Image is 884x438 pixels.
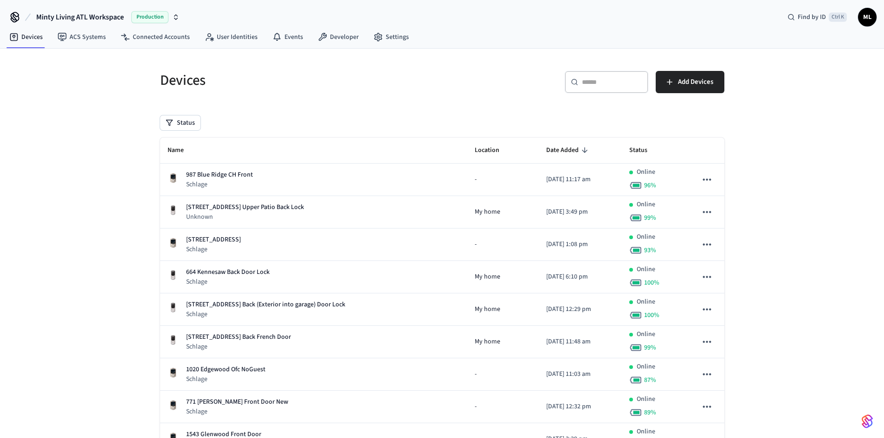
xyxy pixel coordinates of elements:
a: Devices [2,29,50,45]
span: Ctrl K [829,13,847,22]
span: My home [475,207,500,217]
img: Yale Assure Touchscreen Wifi Smart Lock, Satin Nickel, Front [168,302,179,313]
div: Find by IDCtrl K [780,9,854,25]
span: - [475,240,477,249]
img: Schlage Sense Smart Deadbolt with Camelot Trim, Front [168,237,179,248]
h5: Devices [160,71,437,90]
span: My home [475,272,500,282]
img: Yale Assure Touchscreen Wifi Smart Lock, Satin Nickel, Front [168,205,179,216]
span: ML [859,9,876,25]
p: [DATE] 11:03 am [546,369,614,379]
span: 100 % [644,311,659,320]
p: 1020 Edgewood Ofc NoGuest [186,365,265,375]
p: Schlage [186,180,253,189]
p: 664 Kennesaw Back Door Lock [186,267,270,277]
span: - [475,175,477,184]
p: [DATE] 12:32 pm [546,402,614,412]
span: Minty Living ATL Workspace [36,12,124,23]
p: Online [637,265,655,274]
button: ML [858,8,877,26]
p: Schlage [186,310,345,319]
p: Schlage [186,342,291,351]
span: - [475,369,477,379]
p: [STREET_ADDRESS] Back French Door [186,332,291,342]
p: [STREET_ADDRESS] Upper Patio Back Lock [186,203,304,212]
span: 87 % [644,375,656,385]
a: Developer [310,29,366,45]
p: [DATE] 6:10 pm [546,272,614,282]
p: [DATE] 1:08 pm [546,240,614,249]
p: [DATE] 12:29 pm [546,305,614,314]
p: 771 [PERSON_NAME] Front Door New [186,397,288,407]
span: Find by ID [798,13,826,22]
img: Schlage Sense Smart Deadbolt with Camelot Trim, Front [168,367,179,378]
span: Status [629,143,659,158]
img: Schlage Sense Smart Deadbolt with Camelot Trim, Front [168,400,179,411]
p: [STREET_ADDRESS] Back (Exterior into garage) Door Lock [186,300,345,310]
p: Online [637,200,655,209]
span: Production [131,11,168,23]
span: Date Added [546,143,591,158]
p: Online [637,427,655,437]
p: Online [637,297,655,307]
a: Settings [366,29,416,45]
span: Name [168,143,196,158]
img: Schlage Sense Smart Deadbolt with Camelot Trim, Front [168,172,179,184]
img: Yale Assure Touchscreen Wifi Smart Lock, Satin Nickel, Front [168,270,179,281]
a: Events [265,29,310,45]
p: Online [637,232,655,242]
p: [DATE] 11:17 am [546,175,614,184]
span: - [475,402,477,412]
button: Add Devices [656,71,724,93]
button: Status [160,115,200,130]
p: [DATE] 3:49 pm [546,207,614,217]
p: [STREET_ADDRESS] [186,235,241,245]
span: 89 % [644,408,656,417]
span: 93 % [644,246,656,255]
span: 96 % [644,181,656,190]
a: ACS Systems [50,29,113,45]
span: My home [475,305,500,314]
p: Online [637,394,655,404]
span: 99 % [644,213,656,222]
p: Online [637,167,655,177]
span: Location [475,143,511,158]
p: Schlage [186,375,265,384]
a: Connected Accounts [113,29,197,45]
span: 99 % [644,343,656,352]
span: My home [475,337,500,347]
p: Schlage [186,407,288,416]
img: Yale Assure Touchscreen Wifi Smart Lock, Satin Nickel, Front [168,335,179,346]
a: User Identities [197,29,265,45]
p: [DATE] 11:48 am [546,337,614,347]
p: Schlage [186,277,270,286]
p: Schlage [186,245,241,254]
p: Unknown [186,212,304,222]
p: Online [637,330,655,339]
p: 987 Blue Ridge CH Front [186,170,253,180]
span: Add Devices [678,76,713,88]
p: Online [637,362,655,372]
img: SeamLogoGradient.69752ec5.svg [862,414,873,429]
span: 100 % [644,278,659,287]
